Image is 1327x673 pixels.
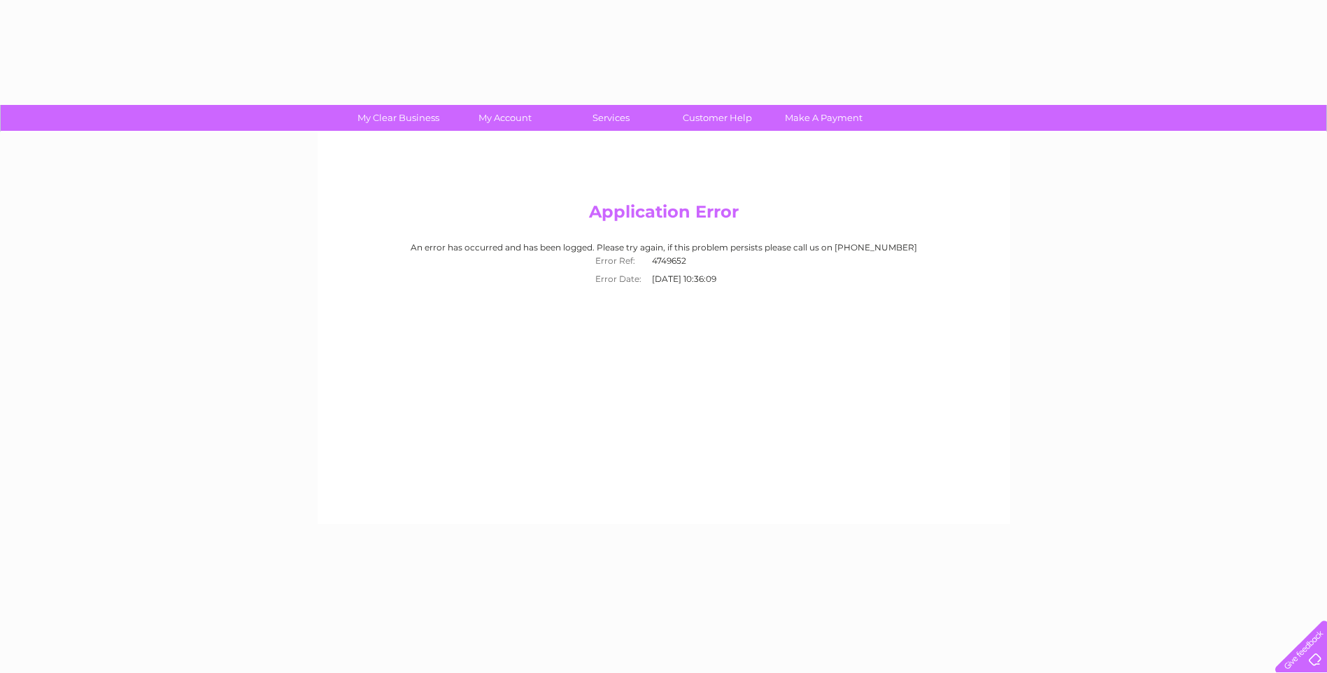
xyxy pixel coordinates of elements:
[648,270,739,288] td: [DATE] 10:36:09
[331,243,997,288] div: An error has occurred and has been logged. Please try again, if this problem persists please call...
[447,105,562,131] a: My Account
[553,105,669,131] a: Services
[588,252,648,270] th: Error Ref:
[648,252,739,270] td: 4749652
[660,105,775,131] a: Customer Help
[331,202,997,229] h2: Application Error
[766,105,881,131] a: Make A Payment
[588,270,648,288] th: Error Date:
[341,105,456,131] a: My Clear Business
